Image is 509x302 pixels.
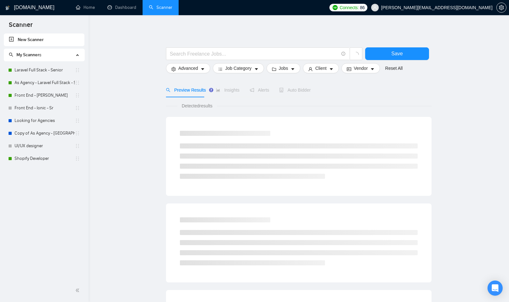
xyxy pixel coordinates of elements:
a: Front End - Ionic - Sr [15,102,75,114]
span: 86 [360,4,365,11]
span: notification [250,88,254,92]
span: Insights [216,88,239,93]
button: setting [496,3,506,13]
span: Detected results [177,102,217,109]
li: As Agency - Laravel Full Stack - Senior [4,76,84,89]
a: Reset All [385,65,402,72]
span: holder [75,68,80,73]
span: folder [272,67,276,71]
a: Front End - [PERSON_NAME] [15,89,75,102]
span: search [9,52,13,57]
li: Looking for Agencies [4,114,84,127]
a: homeHome [76,5,95,10]
a: setting [496,5,506,10]
span: holder [75,156,80,161]
button: barsJob Categorycaret-down [213,63,264,73]
button: userClientcaret-down [303,63,339,73]
img: logo [5,3,10,13]
span: user [308,67,313,71]
span: user [373,5,377,10]
div: Tooltip anchor [208,87,214,93]
span: caret-down [329,67,334,71]
button: folderJobscaret-down [267,63,301,73]
span: holder [75,106,80,111]
a: UI/UX designer [15,140,75,152]
a: searchScanner [149,5,172,10]
span: caret-down [291,67,295,71]
span: Auto Bidder [279,88,310,93]
span: holder [75,118,80,123]
img: upwork-logo.png [333,5,338,10]
a: As Agency - Laravel Full Stack - Senior [15,76,75,89]
span: Scanner [4,20,38,33]
a: Copy of As Agency - [GEOGRAPHIC_DATA] Full Stack - Senior [15,127,75,140]
span: holder [75,143,80,148]
span: holder [75,93,80,98]
li: New Scanner [4,33,84,46]
span: caret-down [370,67,375,71]
span: Save [391,50,403,57]
span: Jobs [279,65,288,72]
li: Copy of As Agency - Laravel Full Stack - Senior [4,127,84,140]
span: holder [75,80,80,85]
span: loading [353,52,359,57]
li: UI/UX designer [4,140,84,152]
span: Client [315,65,327,72]
li: Front End - Carlos Guzman [4,89,84,102]
button: idcardVendorcaret-down [341,63,380,73]
li: Front End - Ionic - Sr [4,102,84,114]
span: My Scanners [9,52,41,57]
li: Laravel Full Stack - Senior [4,64,84,76]
span: robot [279,88,284,92]
span: setting [171,67,176,71]
span: Alerts [250,88,269,93]
a: New Scanner [9,33,79,46]
span: Preview Results [166,88,206,93]
span: bars [218,67,223,71]
li: Shopify Developer [4,152,84,165]
a: Looking for Agencies [15,114,75,127]
span: caret-down [254,67,259,71]
span: Advanced [178,65,198,72]
input: Search Freelance Jobs... [170,50,339,58]
span: caret-down [200,67,205,71]
button: Save [365,47,429,60]
span: Connects: [340,4,359,11]
a: Shopify Developer [15,152,75,165]
span: Job Category [225,65,251,72]
span: double-left [75,287,82,293]
span: idcard [347,67,351,71]
span: area-chart [216,88,220,92]
span: search [166,88,170,92]
span: Vendor [354,65,368,72]
a: Laravel Full Stack - Senior [15,64,75,76]
button: settingAdvancedcaret-down [166,63,210,73]
div: Open Intercom Messenger [488,281,503,296]
a: dashboardDashboard [107,5,136,10]
span: holder [75,131,80,136]
span: My Scanners [16,52,41,57]
span: info-circle [341,52,346,56]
